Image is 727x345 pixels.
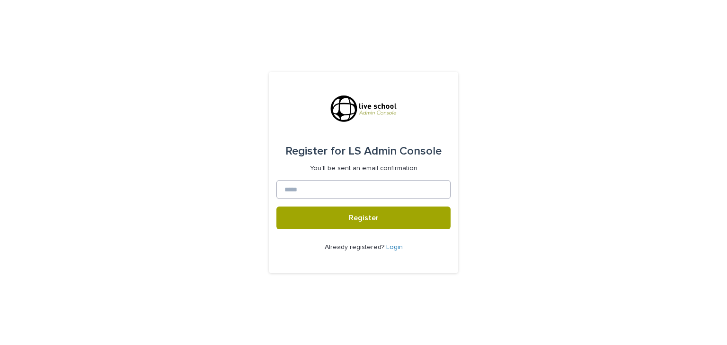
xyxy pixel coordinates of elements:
[310,164,417,172] p: You'll be sent an email confirmation
[285,146,346,157] span: Register for
[285,138,442,164] div: LS Admin Console
[329,95,398,123] img: R9sz75l8Qv2hsNfpjweZ
[276,207,451,229] button: Register
[349,214,379,222] span: Register
[325,244,386,250] span: Already registered?
[386,244,403,250] a: Login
